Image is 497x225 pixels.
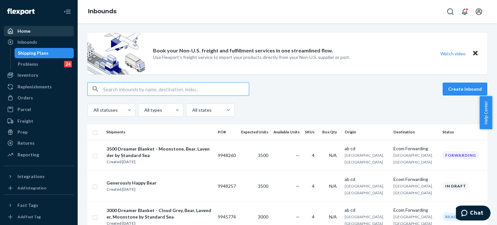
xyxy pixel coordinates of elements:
[106,186,157,193] div: Created [DATE]
[329,152,337,158] span: N/A
[17,84,52,90] div: Replenishments
[17,202,38,208] div: Fast Tags
[215,140,238,171] td: 9948260
[312,214,315,219] span: 4
[4,138,74,148] a: Returns
[442,213,482,221] div: Ready to ship
[393,176,437,183] div: Ecom Forwarding
[104,124,215,140] th: Shipments
[7,8,35,15] img: Flexport logo
[471,49,480,58] button: Close
[436,49,470,58] button: Watch video
[17,106,31,113] div: Parcel
[93,107,94,113] input: All statuses
[4,127,74,137] a: Prep
[4,70,74,80] a: Inventory
[106,159,212,165] div: Created [DATE]
[329,214,337,219] span: N/A
[345,184,384,195] span: [GEOGRAPHIC_DATA], [GEOGRAPHIC_DATA]
[312,152,315,158] span: 4
[393,145,437,152] div: Ecom Forwarding
[302,124,320,140] th: SKUs
[17,185,46,191] div: Add Integration
[4,37,74,47] a: Inbounds
[480,96,492,129] button: Help Center
[64,61,72,67] div: 24
[17,72,38,78] div: Inventory
[458,5,471,18] button: Open notifications
[472,5,485,18] button: Open account menu
[442,182,469,190] div: In draft
[258,152,268,158] span: 3500
[258,183,268,189] span: 3500
[444,5,457,18] button: Open Search Box
[258,214,268,219] span: 3000
[443,83,487,96] button: Create inbound
[4,116,74,126] a: Freight
[4,26,74,36] a: Home
[393,184,433,195] span: [GEOGRAPHIC_DATA], [GEOGRAPHIC_DATA]
[345,207,388,213] div: ab cd
[106,207,212,220] div: 3000 Dreamer Blanket - Cloud Grey, Bear, Lavender, Moonstone by Standard Sea
[215,124,238,140] th: PO#
[271,124,302,140] th: Available Units
[215,171,238,201] td: 9948257
[17,152,39,158] div: Reporting
[4,104,74,115] a: Parcel
[18,61,38,67] div: Problems
[4,200,74,210] button: Fast Tags
[4,213,74,221] a: Add Fast Tag
[345,153,384,164] span: [GEOGRAPHIC_DATA], [GEOGRAPHIC_DATA]
[329,183,337,189] span: N/A
[88,8,116,15] a: Inbounds
[4,82,74,92] a: Replenishments
[17,39,37,45] div: Inbounds
[83,2,122,21] ol: breadcrumbs
[103,83,249,96] input: Search inbounds by name, destination, msku...
[342,124,391,140] th: Origin
[238,124,271,140] th: Expected Units
[4,150,74,160] a: Reporting
[320,124,342,140] th: Box Qty
[393,153,433,164] span: [GEOGRAPHIC_DATA], [GEOGRAPHIC_DATA]
[17,214,41,219] div: Add Fast Tag
[15,59,74,69] a: Problems24
[17,140,35,146] div: Returns
[106,180,157,186] div: Generously Happy Bear
[106,146,212,159] div: 3500 Dreamer Blanket - Moonstone, Bear, Lavender by Standard Sea
[296,183,300,189] span: —
[391,124,440,140] th: Destination
[17,28,30,34] div: Home
[17,118,33,124] div: Freight
[4,171,74,182] button: Integrations
[345,176,388,183] div: ab cd
[18,50,49,56] div: Shipping Plans
[296,214,300,219] span: —
[61,5,74,18] button: Close Navigation
[440,124,487,140] th: Status
[393,207,437,213] div: Ecom Forwarding
[15,48,74,58] a: Shipping Plans
[17,95,33,101] div: Orders
[456,206,491,222] iframe: Opens a widget where you can chat to one of our agents
[296,152,300,158] span: —
[17,173,45,180] div: Integrations
[4,184,74,192] a: Add Integration
[312,183,315,189] span: 4
[17,129,28,135] div: Prep
[4,93,74,103] a: Orders
[442,151,479,159] div: Forwarding
[345,145,388,152] div: ab cd
[153,47,333,54] p: Book your Non-U.S. freight and fulfillment services in one streamlined flow.
[153,54,350,61] p: Use Flexport’s freight service to import your products directly from your Non-U.S. supplier or port.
